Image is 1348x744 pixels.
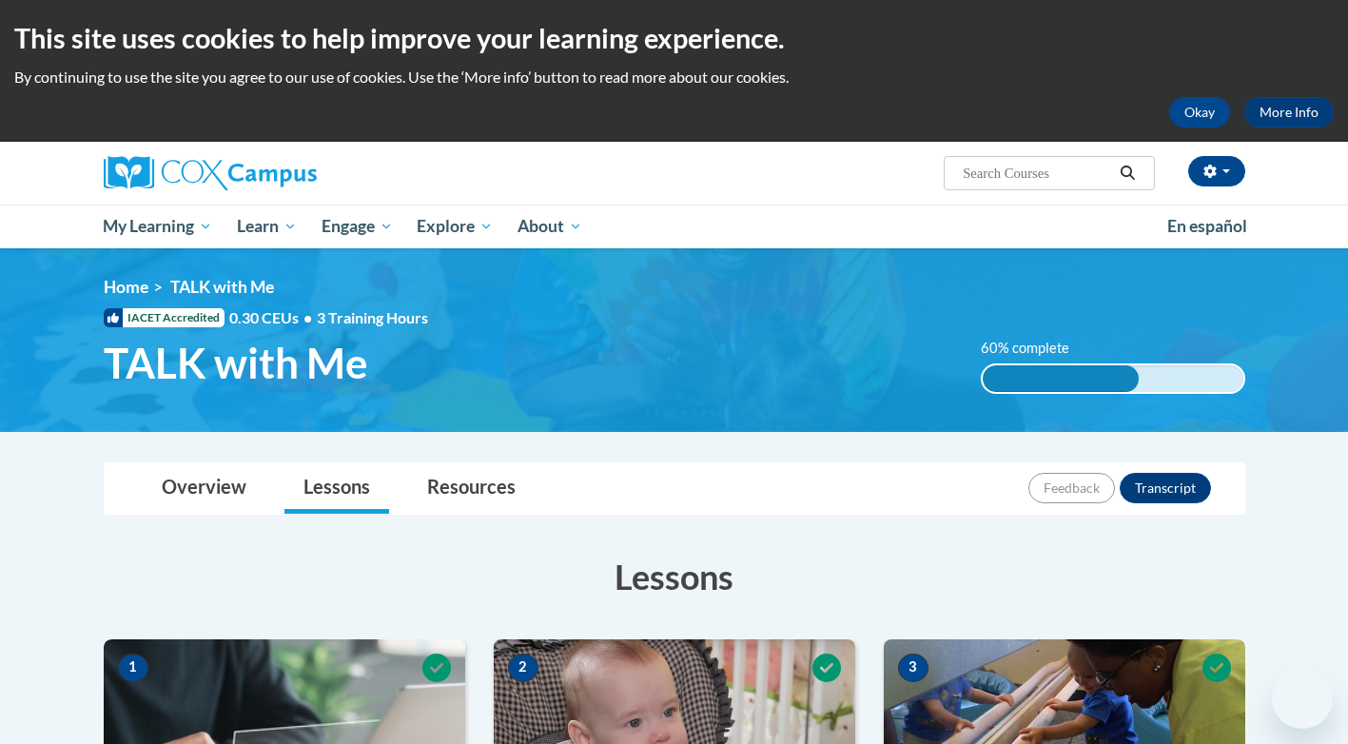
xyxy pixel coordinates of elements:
[303,308,312,326] span: •
[518,215,582,238] span: About
[225,205,309,248] a: Learn
[981,338,1090,359] label: 60% complete
[408,463,535,514] a: Resources
[404,205,505,248] a: Explore
[322,215,393,238] span: Engage
[961,162,1113,185] input: Search Courses
[1028,473,1115,503] button: Feedback
[237,215,297,238] span: Learn
[104,156,317,190] img: Cox Campus
[417,215,493,238] span: Explore
[104,277,148,297] a: Home
[14,19,1334,57] h2: This site uses cookies to help improve your learning experience.
[1113,162,1142,185] button: Search
[104,308,225,327] span: IACET Accredited
[1244,97,1334,127] a: More Info
[898,654,928,682] span: 3
[1167,216,1247,236] span: En español
[170,277,274,297] span: TALK with Me
[505,205,595,248] a: About
[1120,473,1211,503] button: Transcript
[104,338,368,388] span: TALK with Me
[75,205,1274,248] div: Main menu
[143,463,265,514] a: Overview
[104,156,465,190] a: Cox Campus
[1188,156,1245,186] button: Account Settings
[1272,668,1333,729] iframe: Button to launch messaging window
[104,553,1245,600] h3: Lessons
[14,67,1334,88] p: By continuing to use the site you agree to our use of cookies. Use the ‘More info’ button to read...
[508,654,538,682] span: 2
[1155,206,1260,246] a: En español
[284,463,389,514] a: Lessons
[1169,97,1230,127] button: Okay
[983,365,1139,392] div: 60% complete
[91,205,225,248] a: My Learning
[103,215,212,238] span: My Learning
[317,308,428,326] span: 3 Training Hours
[309,205,405,248] a: Engage
[229,307,317,328] span: 0.30 CEUs
[118,654,148,682] span: 1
